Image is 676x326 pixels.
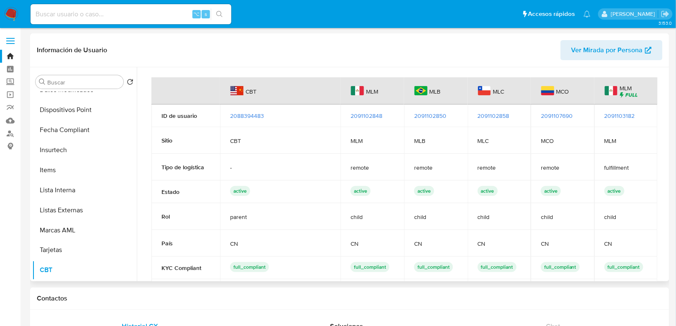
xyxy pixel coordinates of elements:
[37,294,663,303] h1: Contactos
[32,200,137,220] button: Listas Externas
[32,160,137,180] button: Items
[205,10,207,18] span: s
[584,10,591,18] a: Notificaciones
[32,260,137,280] button: CBT
[32,100,137,120] button: Dispositivos Point
[32,240,137,260] button: Tarjetas
[211,8,228,20] button: search-icon
[127,79,133,88] button: Volver al orden por defecto
[37,46,107,54] h1: Información de Usuario
[611,10,658,18] p: mariana.bardanca@mercadolibre.com
[661,10,670,18] a: Salir
[528,10,575,18] span: Accesos rápidos
[571,40,643,60] span: Ver Mirada por Persona
[47,79,120,86] input: Buscar
[31,9,231,20] input: Buscar usuario o caso...
[32,120,137,140] button: Fecha Compliant
[39,79,46,85] button: Buscar
[193,10,200,18] span: ⌥
[32,220,137,240] button: Marcas AML
[561,40,663,60] button: Ver Mirada por Persona
[32,140,137,160] button: Insurtech
[32,180,137,200] button: Lista Interna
